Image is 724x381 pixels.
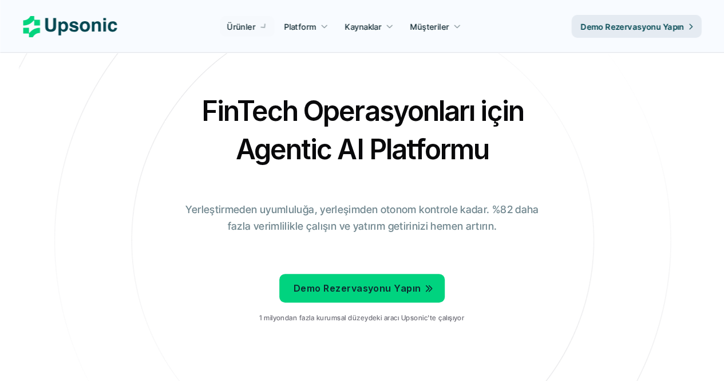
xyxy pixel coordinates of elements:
[571,15,701,38] a: Demo Rezervasyonu Yapın
[201,94,529,166] font: FinTech Operasyonları için Agentic AI Platformu
[185,203,541,232] font: Yerleştirmeden uyumluluğa, yerleşimden otonom kontrole kadar. %82 daha fazla verimlilikle çalışın...
[410,22,449,32] font: Müşteriler
[220,16,275,37] a: Ürünler
[284,22,316,32] font: Platform
[345,22,382,32] font: Kaynaklar
[279,274,445,303] a: Demo Rezervasyonu Yapın
[259,313,464,322] font: 1 milyondan fazla kurumsal düzeydeki aracı Upsonic'te çalışıyor
[227,22,256,32] font: Ürünler
[294,282,421,294] font: Demo Rezervasyonu Yapın
[580,22,684,32] font: Demo Rezervasyonu Yapın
